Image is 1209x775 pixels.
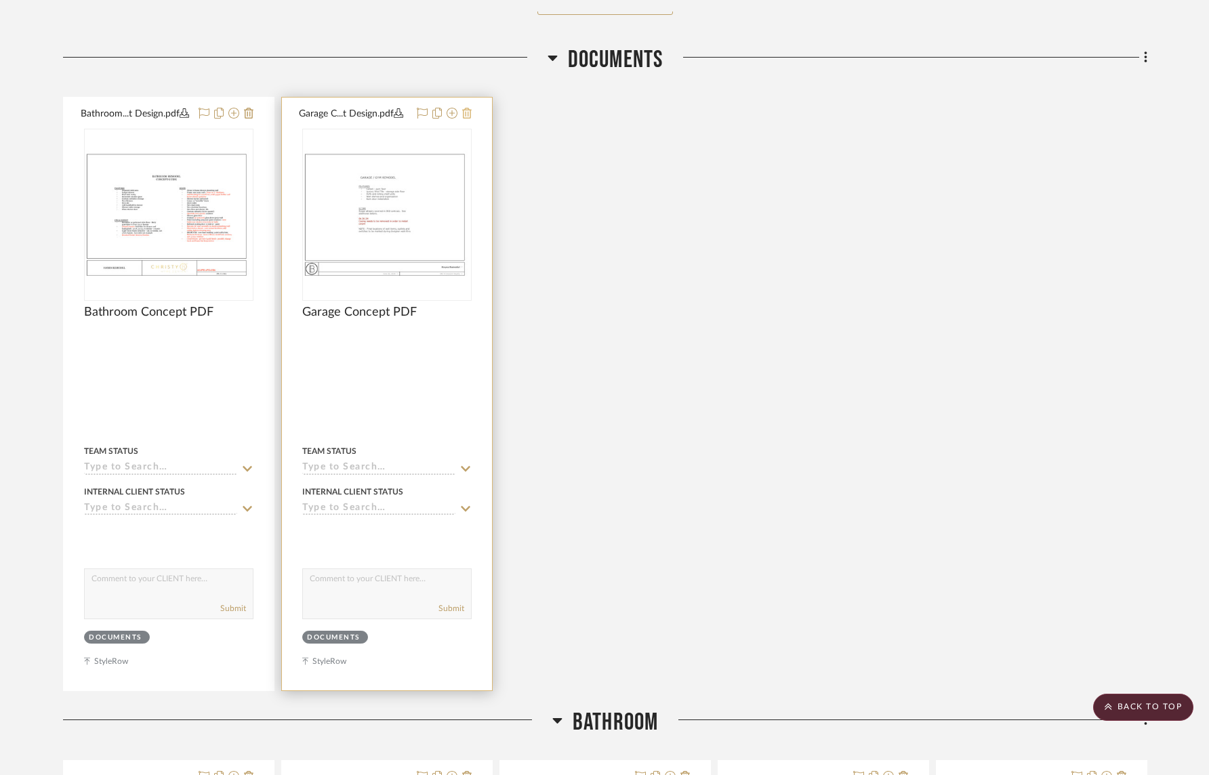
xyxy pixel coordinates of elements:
input: Type to Search… [302,503,455,516]
div: Documents [307,633,360,643]
div: Internal Client Status [302,486,403,498]
div: Internal Client Status [84,486,185,498]
input: Type to Search… [84,503,237,516]
button: Submit [220,602,246,614]
input: Type to Search… [84,462,237,475]
span: Bathroom [573,708,659,737]
span: Garage Concept PDF [302,305,417,320]
div: Team Status [302,445,356,457]
button: Submit [438,602,464,614]
button: Garage C...t Design.pdf [299,106,409,122]
span: Bathroom Concept PDF [84,305,213,320]
img: Garage Concept PDF [304,150,470,279]
img: Bathroom Concept PDF [85,150,252,279]
div: Team Status [84,445,138,457]
div: Documents [89,633,142,643]
scroll-to-top-button: BACK TO TOP [1093,694,1193,721]
input: Type to Search… [302,462,455,475]
button: Bathroom...t Design.pdf [81,106,190,122]
span: Documents [568,45,663,75]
